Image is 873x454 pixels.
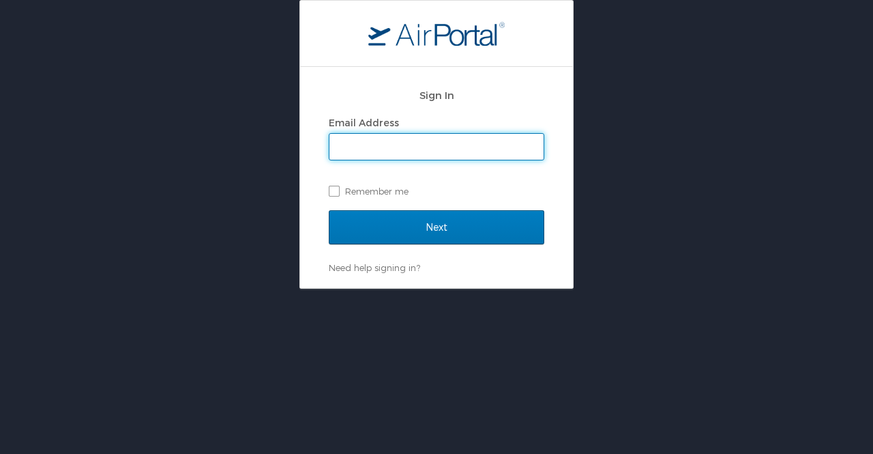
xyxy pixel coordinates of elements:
img: logo [368,21,505,46]
label: Email Address [329,117,399,128]
label: Remember me [329,181,544,201]
h2: Sign In [329,87,544,103]
a: Need help signing in? [329,262,420,273]
input: Next [329,210,544,244]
